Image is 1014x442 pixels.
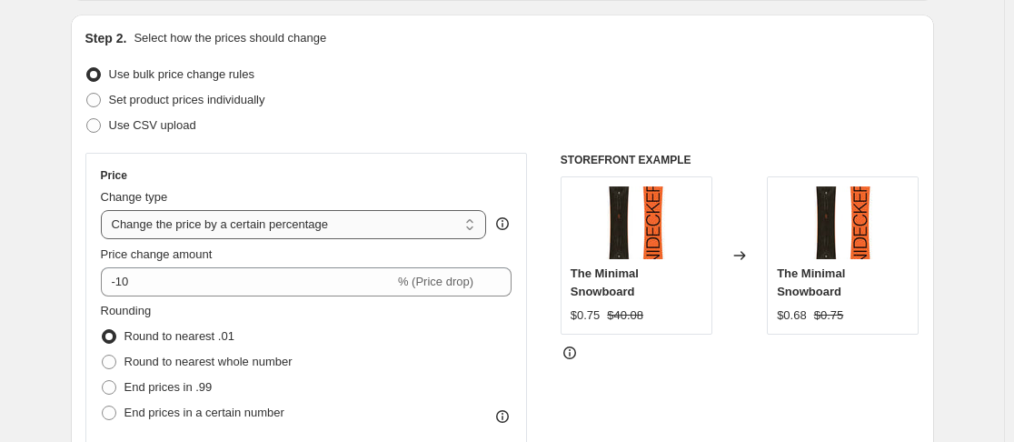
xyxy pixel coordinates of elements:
span: The Minimal Snowboard [571,266,639,298]
span: Price change amount [101,247,213,261]
div: help [493,215,512,233]
span: Set product prices individually [109,93,265,106]
img: images_80x.jpg [807,186,880,259]
span: % (Price drop) [398,275,473,288]
div: $0.68 [777,306,807,325]
h2: Step 2. [85,29,127,47]
span: End prices in .99 [124,380,213,394]
p: Select how the prices should change [134,29,326,47]
span: End prices in a certain number [124,406,284,419]
strike: $0.75 [814,306,844,325]
input: -15 [101,267,394,296]
h3: Price [101,168,127,183]
span: The Minimal Snowboard [777,266,845,298]
h6: STOREFRONT EXAMPLE [561,153,920,167]
img: images_80x.jpg [600,186,672,259]
strike: $40.08 [607,306,643,325]
span: Rounding [101,304,152,317]
span: Round to nearest .01 [124,329,234,343]
div: $0.75 [571,306,601,325]
span: Use CSV upload [109,118,196,132]
span: Round to nearest whole number [124,355,293,368]
span: Change type [101,190,168,204]
span: Use bulk price change rules [109,67,254,81]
